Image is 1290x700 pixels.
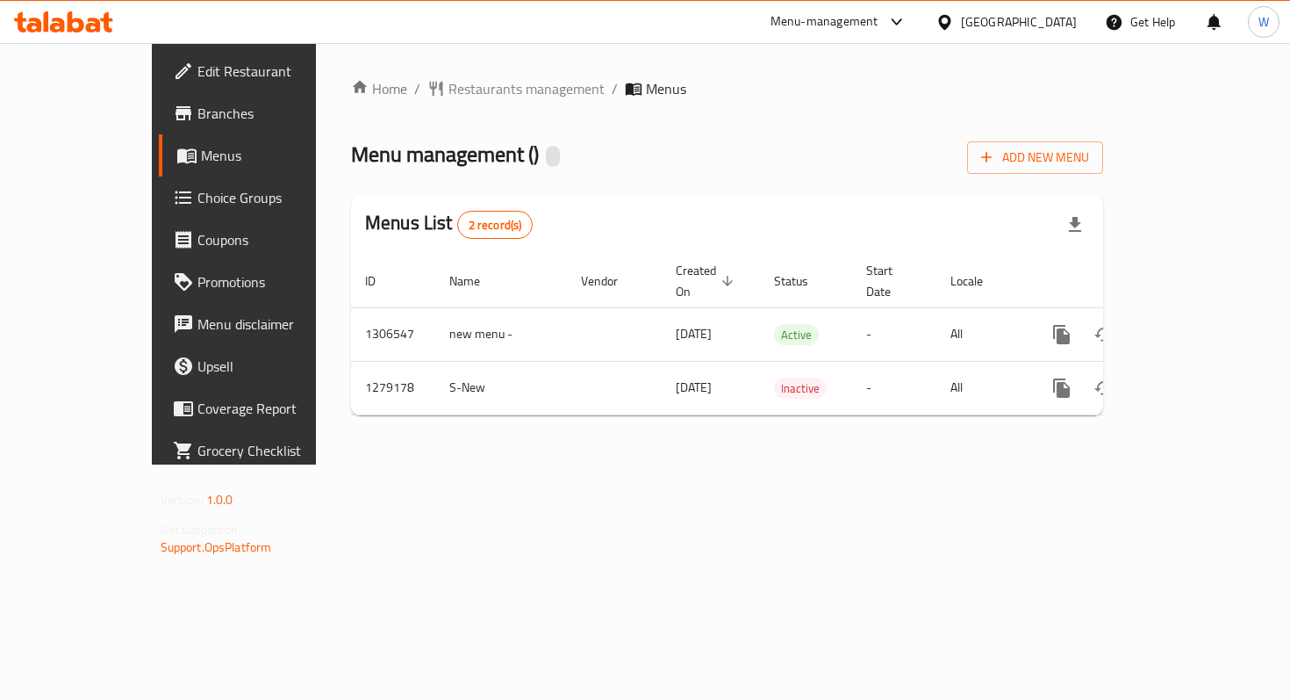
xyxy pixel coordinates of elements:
button: Change Status [1083,314,1125,356]
td: - [852,361,936,415]
span: 1.0.0 [206,488,233,511]
h2: Menus List [365,210,533,239]
td: new menu - [435,307,567,361]
button: more [1041,367,1083,409]
span: Locale [950,271,1006,292]
span: Status [774,271,831,292]
td: 1306547 [351,307,435,361]
span: W [1258,12,1269,32]
td: 1279178 [351,361,435,415]
a: Home [351,78,407,99]
div: Inactive [774,378,827,399]
span: Get support on: [161,518,241,541]
nav: breadcrumb [351,78,1103,99]
a: Upsell [159,345,367,387]
span: Grocery Checklist [197,440,353,461]
td: S-New [435,361,567,415]
span: [DATE] [676,322,712,345]
span: Name [449,271,503,292]
span: Edit Restaurant [197,61,353,82]
a: Menu disclaimer [159,303,367,345]
span: Restaurants management [448,78,605,99]
a: Grocery Checklist [159,429,367,472]
span: Coverage Report [197,398,353,419]
button: more [1041,314,1083,356]
span: Upsell [197,356,353,377]
span: Start Date [866,260,915,302]
span: Menus [646,78,686,99]
span: Branches [197,103,353,124]
td: All [936,307,1027,361]
span: Menu management ( ) [351,134,539,174]
button: Change Status [1083,367,1125,409]
span: Version: [161,488,204,511]
span: Choice Groups [197,187,353,208]
span: Menus [201,145,353,166]
span: Vendor [581,271,641,292]
th: Actions [1027,255,1223,308]
a: Support.OpsPlatform [161,536,272,559]
td: - [852,307,936,361]
a: Restaurants management [427,78,605,99]
span: ID [365,271,398,292]
table: enhanced table [351,255,1223,415]
a: Coupons [159,219,367,261]
span: Add New Menu [981,147,1089,169]
span: Active [774,325,819,345]
a: Promotions [159,261,367,303]
div: Total records count [457,211,534,239]
a: Branches [159,92,367,134]
span: Menu disclaimer [197,314,353,335]
td: All [936,361,1027,415]
div: [GEOGRAPHIC_DATA] [961,12,1077,32]
li: / [414,78,420,99]
span: Inactive [774,379,827,399]
span: [DATE] [676,376,712,399]
span: 2 record(s) [458,217,533,234]
a: Coverage Report [159,387,367,429]
div: Menu-management [770,11,878,32]
span: Promotions [197,271,353,292]
div: Export file [1054,204,1096,246]
a: Menus [159,134,367,177]
div: Active [774,324,819,345]
li: / [612,78,618,99]
span: Created On [676,260,739,302]
span: Coupons [197,229,353,250]
a: Choice Groups [159,177,367,219]
a: Edit Restaurant [159,50,367,92]
button: Add New Menu [967,141,1103,174]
